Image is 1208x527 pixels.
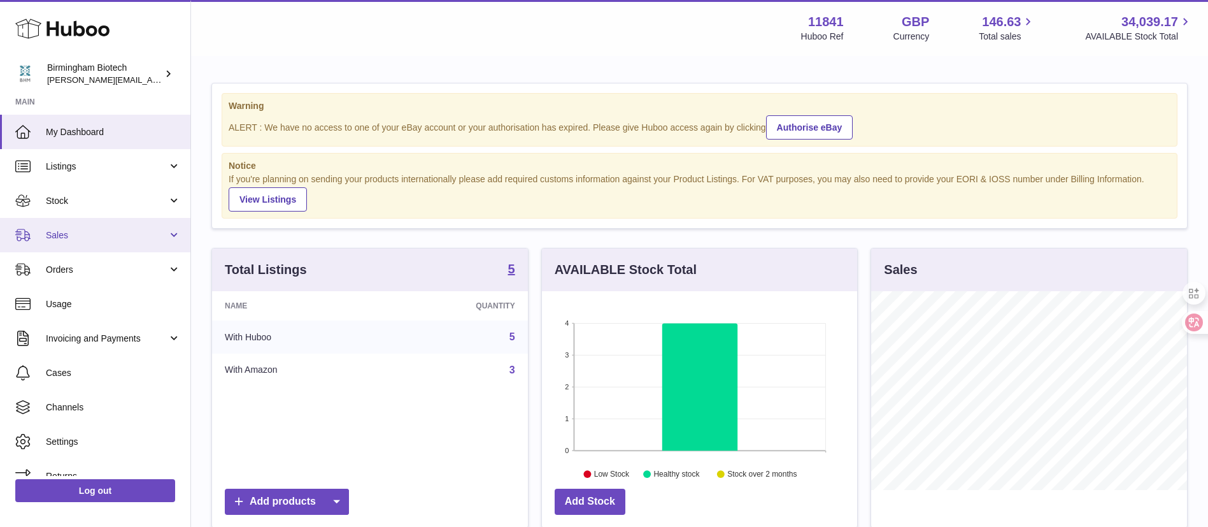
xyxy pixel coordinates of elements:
[46,470,181,482] span: Returns
[212,354,385,387] td: With Amazon
[229,113,1170,140] div: ALERT : We have no access to one of your eBay account or your authorisation has expired. Please g...
[884,261,917,278] h3: Sales
[509,365,515,375] a: 3
[727,470,797,479] text: Stock over 2 months
[982,13,1021,31] span: 146.63
[1121,13,1178,31] span: 34,039.17
[1085,13,1193,43] a: 34,039.17 AVAILABLE Stock Total
[46,298,181,310] span: Usage
[555,489,625,515] a: Add Stock
[565,415,569,422] text: 1
[229,173,1170,212] div: If you're planning on sending your products internationally please add required customs informati...
[565,383,569,391] text: 2
[766,115,853,140] a: Authorise eBay
[46,436,181,448] span: Settings
[555,261,697,278] h3: AVAILABLE Stock Total
[46,264,167,276] span: Orders
[653,470,700,479] text: Healthy stock
[46,161,167,173] span: Listings
[565,351,569,359] text: 3
[15,64,34,83] img: m.hsu@birminghambiotech.co.uk
[385,291,527,321] th: Quantity
[225,489,349,515] a: Add products
[508,263,515,278] a: 5
[46,229,167,242] span: Sales
[808,13,844,31] strong: 11841
[594,470,630,479] text: Low Stock
[229,187,307,212] a: View Listings
[1085,31,1193,43] span: AVAILABLE Stock Total
[46,195,167,207] span: Stock
[229,100,1170,112] strong: Warning
[47,75,255,85] span: [PERSON_NAME][EMAIL_ADDRESS][DOMAIN_NAME]
[565,447,569,454] text: 0
[979,31,1035,43] span: Total sales
[229,160,1170,172] strong: Notice
[565,319,569,327] text: 4
[46,333,167,345] span: Invoicing and Payments
[225,261,307,278] h3: Total Listings
[902,13,929,31] strong: GBP
[979,13,1035,43] a: 146.63 Total sales
[46,367,181,379] span: Cases
[46,401,181,414] span: Channels
[46,126,181,138] span: My Dashboard
[47,62,162,86] div: Birmingham Biotech
[15,479,175,502] a: Log out
[212,321,385,354] td: With Huboo
[801,31,844,43] div: Huboo Ref
[212,291,385,321] th: Name
[508,263,515,275] strong: 5
[893,31,930,43] div: Currency
[509,331,515,342] a: 5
